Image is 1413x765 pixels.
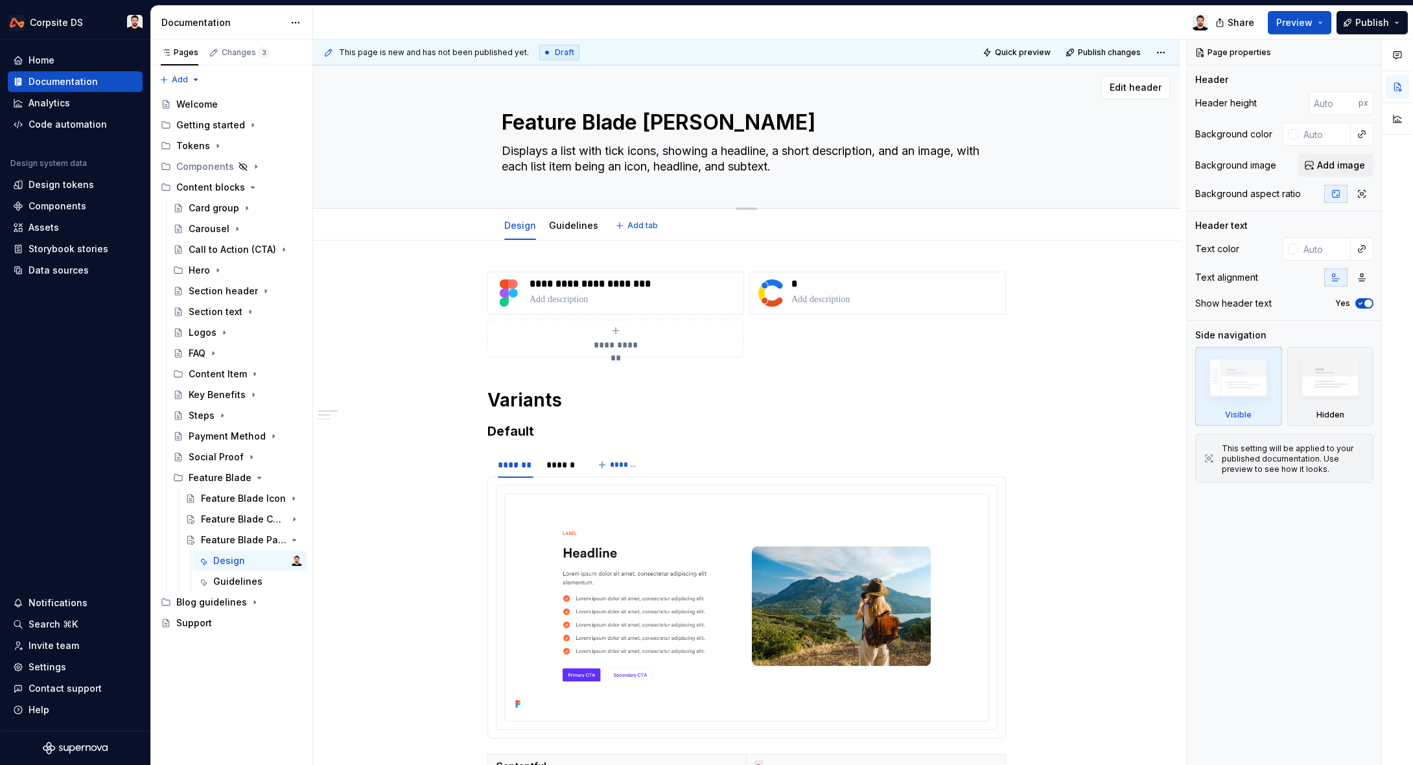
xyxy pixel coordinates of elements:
[29,178,94,191] div: Design tokens
[755,277,786,309] img: 8b6f384c-4acd-4bd7-b9fb-cfd4338d3bf2.svg
[487,388,1006,412] h1: Variants
[127,15,143,30] img: Ch'an
[156,115,307,135] div: Getting started
[222,47,269,58] div: Changes
[8,239,143,259] a: Storybook stories
[156,613,307,633] a: Support
[180,530,307,550] a: Feature Blade Para
[189,451,244,464] div: Social Proof
[213,554,245,567] div: Design
[29,118,107,131] div: Code automation
[172,75,188,85] span: Add
[168,281,307,301] a: Section header
[180,488,307,509] a: Feature Blade Icon
[1195,347,1282,426] div: Visible
[156,592,307,613] div: Blog guidelines
[156,177,307,198] div: Content blocks
[499,211,541,239] div: Design
[549,220,598,231] a: Guidelines
[1287,347,1374,426] div: Hidden
[1222,443,1365,475] div: This setting will be applied to your published documentation. Use preview to see how it looks.
[189,388,246,401] div: Key Benefits
[555,47,574,58] span: Draft
[1268,11,1331,34] button: Preview
[1101,76,1170,99] button: Edit header
[8,700,143,720] button: Help
[1228,16,1254,29] span: Share
[29,639,79,652] div: Invite team
[544,211,603,239] div: Guidelines
[10,158,87,169] div: Design system data
[180,509,307,530] a: Feature Blade Checklist
[1337,11,1408,34] button: Publish
[176,119,245,132] div: Getting started
[1298,237,1351,261] input: Auto
[1195,329,1267,342] div: Side navigation
[1195,73,1228,86] div: Header
[176,160,234,173] div: Components
[168,218,307,239] a: Carousel
[339,47,529,58] span: This page is new and has not been published yet.
[1195,242,1239,255] div: Text color
[3,8,148,36] button: Corpsite DSCh'an
[213,575,263,588] div: Guidelines
[8,593,143,613] button: Notifications
[8,50,143,71] a: Home
[292,556,302,566] img: Ch'an
[189,430,266,443] div: Payment Method
[1298,154,1373,177] button: Add image
[8,678,143,699] button: Contact support
[189,222,229,235] div: Carousel
[8,260,143,281] a: Data sources
[176,139,210,152] div: Tokens
[1195,187,1301,200] div: Background aspect ratio
[29,75,98,88] div: Documentation
[1317,159,1365,172] span: Add image
[189,471,251,484] div: Feature Blade
[499,107,989,138] textarea: Feature Blade Para
[29,618,78,631] div: Search ⌘K
[189,264,210,277] div: Hero
[1195,159,1276,172] div: Background image
[168,447,307,467] a: Social Proof
[8,114,143,135] a: Code automation
[29,242,108,255] div: Storybook stories
[493,277,524,309] img: 600a6a5d-384a-4919-ae54-ad8c4a961593.svg
[176,98,218,111] div: Welcome
[30,16,83,29] div: Corpsite DS
[156,94,307,115] a: Welcome
[29,596,88,609] div: Notifications
[161,16,284,29] div: Documentation
[1195,297,1272,310] div: Show header text
[156,71,204,89] button: Add
[156,156,307,177] div: Components
[1195,97,1257,110] div: Header height
[168,322,307,343] a: Logos
[168,239,307,260] a: Call to Action (CTA)
[29,264,89,277] div: Data sources
[168,384,307,405] a: Key Benefits
[995,47,1051,58] span: Quick preview
[259,47,269,58] span: 3
[979,43,1057,62] button: Quick preview
[1078,47,1141,58] span: Publish changes
[1316,410,1344,420] div: Hidden
[43,742,108,755] a: Supernova Logo
[168,198,307,218] a: Card group
[29,221,59,234] div: Assets
[1359,98,1368,108] p: px
[193,571,307,592] a: Guidelines
[611,217,664,235] button: Add tab
[176,617,212,630] div: Support
[189,347,205,360] div: FAQ
[189,368,247,381] div: Content Item
[161,47,198,58] div: Pages
[189,285,258,298] div: Section header
[1062,43,1147,62] button: Publish changes
[496,485,998,730] section-item: Desktop
[29,661,66,674] div: Settings
[201,492,286,505] div: Feature Blade Icon
[176,596,247,609] div: Blog guidelines
[29,97,70,110] div: Analytics
[1195,271,1258,284] div: Text alignment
